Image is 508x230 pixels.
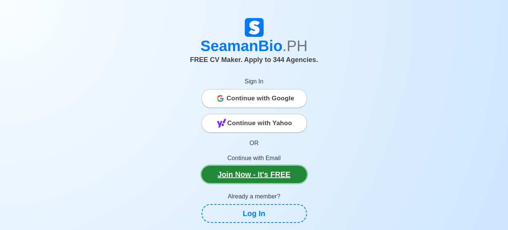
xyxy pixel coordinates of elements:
[201,192,307,201] p: Already a member?
[227,91,294,106] span: Continue with Google
[201,204,307,223] a: Log In
[201,154,307,163] p: Continue with Email
[201,77,307,86] p: Sign In
[227,116,292,131] span: Continue with Yahoo
[201,139,307,148] p: OR
[201,89,307,108] button: Continue with Google
[201,166,307,183] a: Join Now - It's FREE
[245,18,264,37] img: Logo
[282,38,308,54] span: .PH
[201,114,307,133] button: Continue with Yahoo
[190,56,318,64] span: FREE CV Maker. Apply to 344 Agencies.
[45,37,463,55] h1: SeamanBio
